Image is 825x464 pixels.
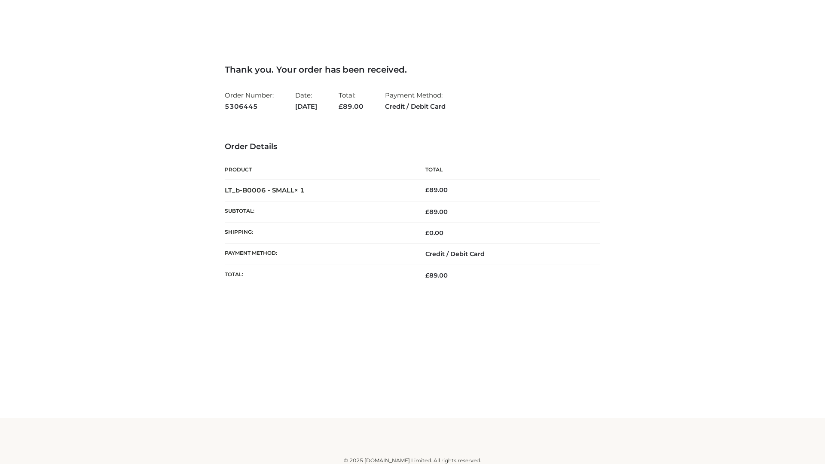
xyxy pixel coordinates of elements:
strong: LT_b-B0006 - SMALL [225,186,305,194]
li: Payment Method: [385,88,446,114]
span: 89.00 [425,272,448,279]
strong: × 1 [294,186,305,194]
th: Payment method: [225,244,412,265]
h3: Thank you. Your order has been received. [225,64,600,75]
li: Order Number: [225,88,274,114]
li: Date: [295,88,317,114]
span: 89.00 [425,208,448,216]
strong: [DATE] [295,101,317,112]
span: £ [425,229,429,237]
td: Credit / Debit Card [412,244,600,265]
th: Shipping: [225,223,412,244]
th: Subtotal: [225,201,412,222]
bdi: 0.00 [425,229,443,237]
span: 89.00 [339,102,364,110]
h3: Order Details [225,142,600,152]
span: £ [425,208,429,216]
bdi: 89.00 [425,186,448,194]
strong: 5306445 [225,101,274,112]
strong: Credit / Debit Card [385,101,446,112]
span: £ [425,272,429,279]
li: Total: [339,88,364,114]
th: Total: [225,265,412,286]
span: £ [425,186,429,194]
th: Product [225,160,412,180]
span: £ [339,102,343,110]
th: Total [412,160,600,180]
